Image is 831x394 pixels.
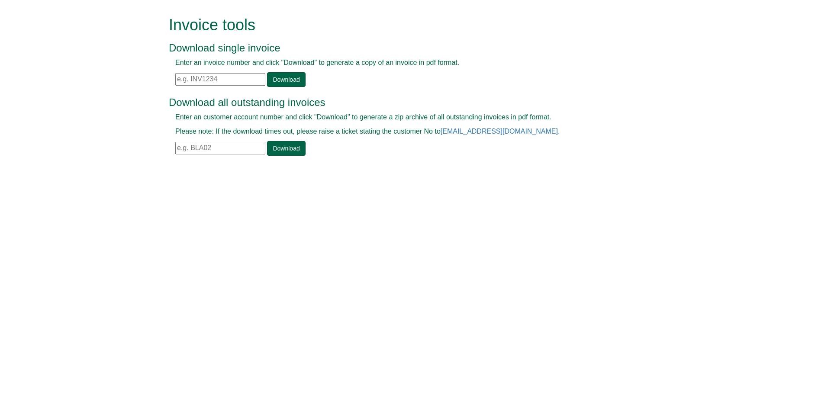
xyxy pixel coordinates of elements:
[267,141,305,156] a: Download
[175,112,636,122] p: Enter an customer account number and click "Download" to generate a zip archive of all outstandin...
[175,58,636,68] p: Enter an invoice number and click "Download" to generate a copy of an invoice in pdf format.
[175,73,265,86] input: e.g. INV1234
[175,142,265,154] input: e.g. BLA02
[169,42,643,54] h3: Download single invoice
[267,72,305,87] a: Download
[169,97,643,108] h3: Download all outstanding invoices
[441,128,558,135] a: [EMAIL_ADDRESS][DOMAIN_NAME]
[169,16,643,34] h1: Invoice tools
[175,127,636,137] p: Please note: If the download times out, please raise a ticket stating the customer No to .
